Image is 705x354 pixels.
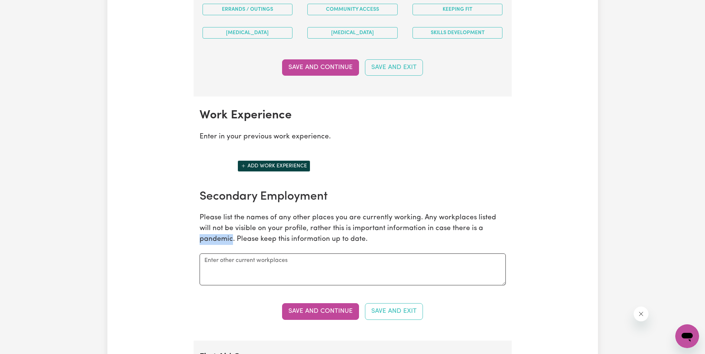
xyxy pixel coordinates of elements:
[237,160,310,172] button: Add another work experience
[200,190,506,204] h2: Secondary Employment
[200,108,506,122] h2: Work Experience
[634,307,649,321] iframe: 关闭消息
[200,132,506,142] p: Enter in your previous work experience.
[203,4,293,15] button: Errands / Outings
[4,5,45,11] span: Need any help?
[307,4,398,15] button: Community access
[307,27,398,39] button: [MEDICAL_DATA]
[365,303,423,319] button: Save and Exit
[413,4,503,15] button: Keeping fit
[413,27,503,39] button: Skills Development
[365,59,423,76] button: Save and Exit
[282,59,359,76] button: Save and Continue
[282,303,359,319] button: Save and Continue
[675,324,699,348] iframe: 启动消息传送窗口的按钮
[203,27,293,39] button: [MEDICAL_DATA]
[200,213,506,245] p: Please list the names of any other places you are currently working. Any workplaces listed will n...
